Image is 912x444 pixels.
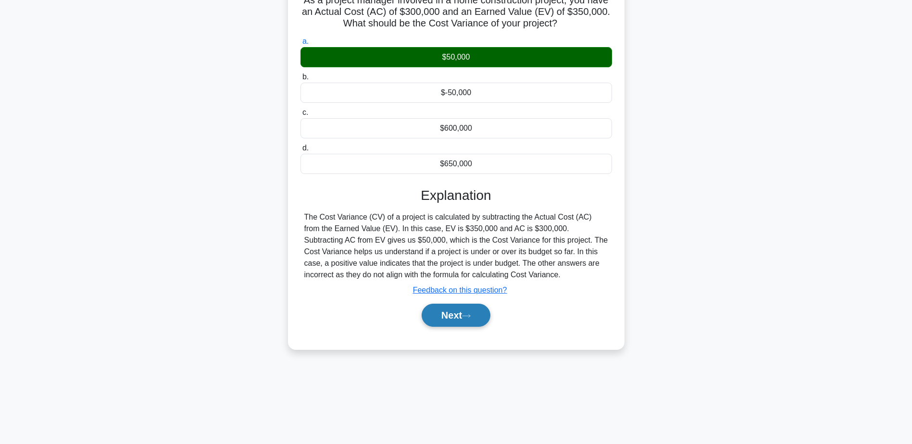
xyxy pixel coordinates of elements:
span: d. [302,144,309,152]
div: $600,000 [300,118,612,138]
div: $50,000 [300,47,612,67]
a: Feedback on this question? [413,286,507,294]
span: a. [302,37,309,45]
h3: Explanation [306,187,606,204]
div: $650,000 [300,154,612,174]
div: The Cost Variance (CV) of a project is calculated by subtracting the Actual Cost (AC) from the Ea... [304,211,608,281]
span: b. [302,73,309,81]
span: c. [302,108,308,116]
button: Next [422,304,490,327]
div: $-50,000 [300,83,612,103]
